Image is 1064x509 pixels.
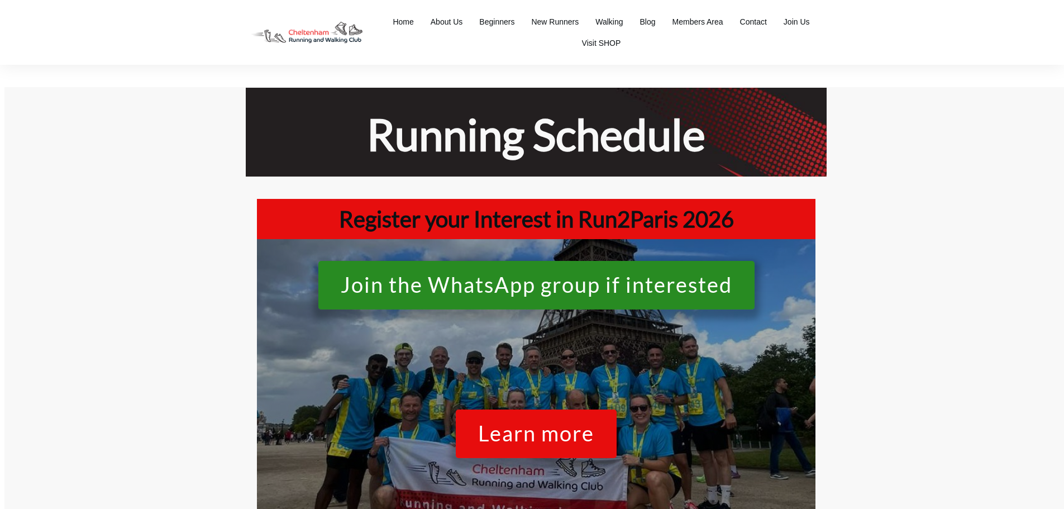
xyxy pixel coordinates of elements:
[672,14,723,30] a: Members Area
[582,35,621,51] a: Visit SHOP
[456,410,617,458] a: Learn more
[595,14,623,30] a: Walking
[479,14,514,30] a: Beginners
[341,273,732,303] span: Join the WhatsApp group if interested
[784,14,810,30] a: Join Us
[318,261,755,310] a: Join the WhatsApp group if interested
[431,14,463,30] a: About Us
[242,14,372,51] img: Decathlon
[257,106,815,163] h1: Running Schedule
[393,14,413,30] a: Home
[478,422,594,451] span: Learn more
[531,14,579,30] a: New Runners
[640,14,656,30] a: Blog
[740,14,767,30] a: Contact
[263,204,810,234] h1: Register your Interest in Run2Paris 2026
